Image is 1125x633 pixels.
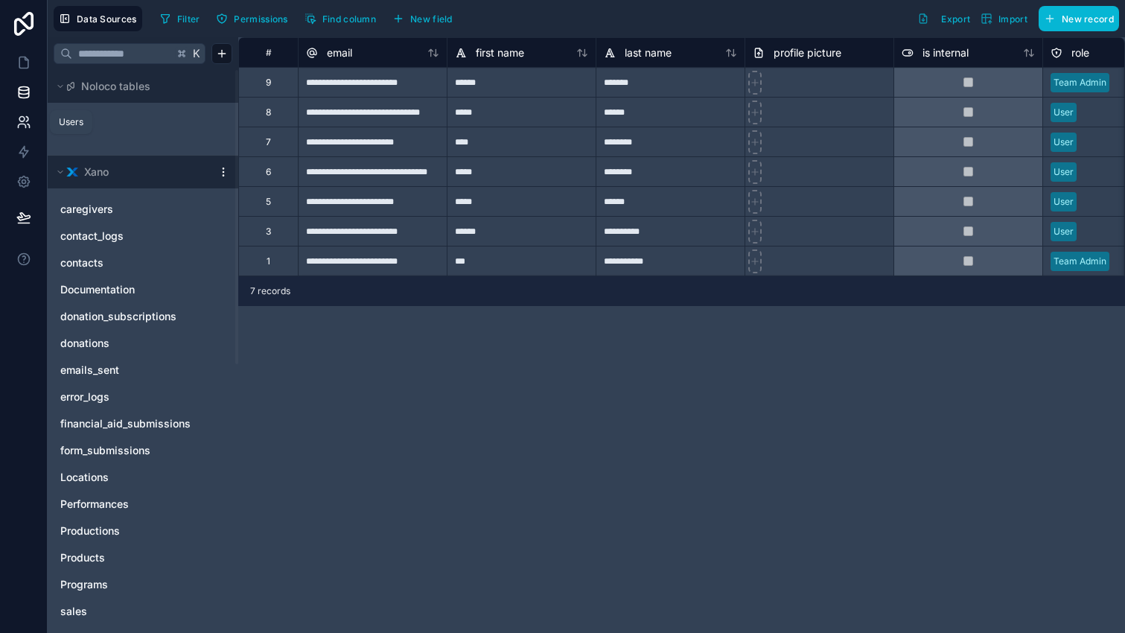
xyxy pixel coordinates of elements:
span: Xano [84,165,109,179]
span: emails_sent [60,363,119,378]
div: 9 [266,77,271,89]
a: error_logs [60,389,196,404]
span: contact_logs [60,229,124,244]
div: form_submissions [54,439,232,462]
div: emails_sent [54,358,232,382]
div: User [1054,106,1074,119]
div: donations [54,331,232,355]
a: Permissions [211,7,299,30]
div: 1 [267,255,270,267]
div: User [1054,136,1074,149]
a: Documentation [60,282,196,297]
span: Productions [60,524,120,538]
div: financial_aid_submissions [54,412,232,436]
a: contact_logs [60,229,196,244]
button: Export [912,6,975,31]
span: donation_subscriptions [60,309,176,324]
div: Performances [54,492,232,516]
button: Find column [299,7,381,30]
span: Locations [60,470,109,485]
div: Locations [54,465,232,489]
span: Products [60,550,105,565]
span: financial_aid_submissions [60,416,191,431]
div: donation_subscriptions [54,305,232,328]
div: Productions [54,519,232,543]
div: caregivers [54,197,232,221]
span: Permissions [234,13,287,25]
button: Import [975,6,1033,31]
span: is internal [922,45,969,60]
div: sales [54,599,232,623]
div: contact_logs [54,224,232,248]
a: financial_aid_submissions [60,416,196,431]
div: User [54,112,232,136]
span: Find column [322,13,376,25]
a: emails_sent [60,363,196,378]
a: sales [60,604,196,619]
a: Locations [60,470,196,485]
button: Data Sources [54,6,142,31]
span: New field [410,13,453,25]
span: Filter [177,13,200,25]
div: error_logs [54,385,232,409]
span: error_logs [60,389,109,404]
div: contacts [54,251,232,275]
span: New record [1062,13,1114,25]
button: Permissions [211,7,293,30]
span: donations [60,336,109,351]
span: Noloco tables [81,79,150,94]
div: User [1054,165,1074,179]
div: User [1054,195,1074,209]
div: 6 [266,166,271,178]
img: Xano logo [66,166,78,178]
span: contacts [60,255,103,270]
span: K [191,48,202,59]
a: Performances [60,497,196,512]
button: Filter [154,7,205,30]
a: contacts [60,255,196,270]
a: Programs [60,577,196,592]
span: Import [998,13,1027,25]
div: Users [59,116,83,128]
div: 8 [266,106,271,118]
span: form_submissions [60,443,150,458]
button: New record [1039,6,1119,31]
button: Noloco tables [54,76,223,97]
button: New field [387,7,458,30]
a: New record [1033,6,1119,31]
a: Productions [60,524,196,538]
div: 7 [266,136,271,148]
span: last name [625,45,672,60]
a: donations [60,336,196,351]
span: profile picture [774,45,841,60]
span: Export [941,13,970,25]
span: Programs [60,577,108,592]
a: caregivers [60,202,196,217]
span: first name [476,45,524,60]
span: caregivers [60,202,113,217]
div: 3 [266,226,271,238]
a: form_submissions [60,443,196,458]
span: 7 records [250,285,290,297]
div: # [250,47,287,58]
span: Documentation [60,282,135,297]
div: User [1054,225,1074,238]
span: Performances [60,497,129,512]
a: User [60,116,181,131]
a: donation_subscriptions [60,309,196,324]
span: email [327,45,352,60]
div: 5 [266,196,271,208]
a: Products [60,550,196,565]
div: Programs [54,573,232,597]
div: Team Admin [1054,255,1106,268]
span: Data Sources [77,13,137,25]
div: Documentation [54,278,232,302]
button: Xano logoXano [54,162,211,182]
span: sales [60,604,87,619]
div: Team Admin [1054,76,1106,89]
span: role [1071,45,1089,60]
div: Products [54,546,232,570]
